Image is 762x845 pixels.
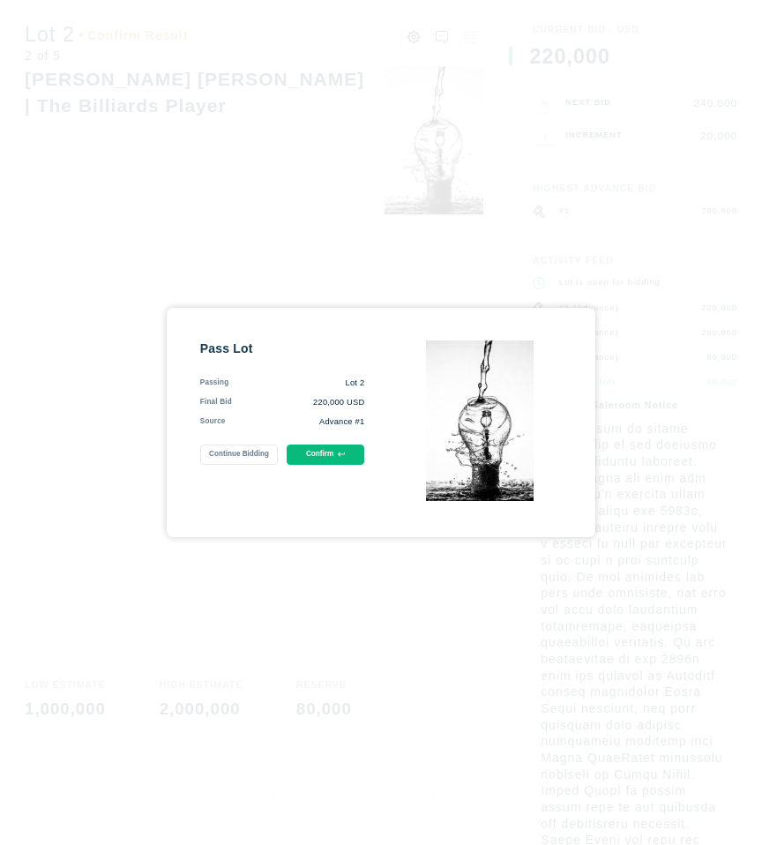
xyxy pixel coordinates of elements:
div: Lot 2 [228,378,364,389]
div: Advance #1 [226,416,365,428]
button: Confirm [287,445,365,465]
div: 220,000 USD [232,397,364,408]
div: Pass Lot [200,340,365,357]
div: Passing [200,378,229,389]
div: Source [200,416,226,428]
button: Continue Bidding [200,445,279,465]
div: Final Bid [200,397,232,408]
